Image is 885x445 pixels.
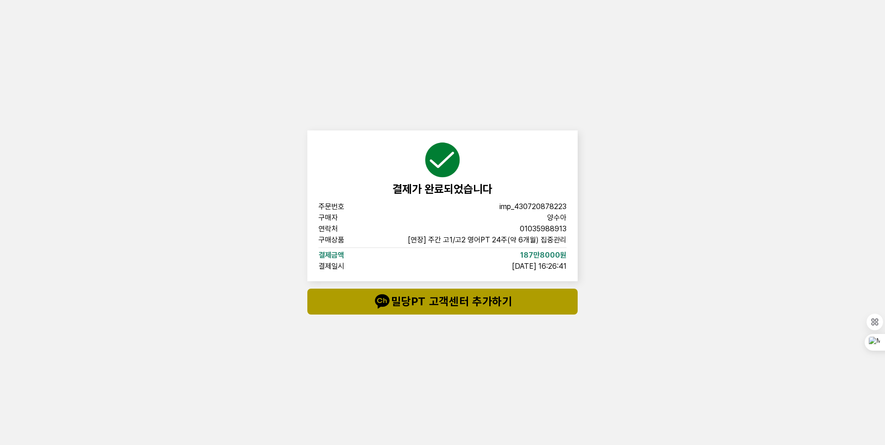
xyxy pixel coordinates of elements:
[424,142,461,179] img: succeed
[512,263,567,270] span: [DATE] 16:26:41
[373,292,391,311] img: talk
[499,203,567,210] span: imp_430720878223
[318,225,378,233] span: 연락처
[318,203,378,210] span: 주문번호
[318,263,378,270] span: 결제일시
[520,252,567,259] span: 187만8000원
[326,292,559,311] span: 밀당PT 고객센터 추가하기
[408,236,567,244] span: [연장] 주간 고1/고2 영어PT 24주(약 6개월) 집중관리
[318,214,378,222] span: 구매자
[318,252,378,259] span: 결제금액
[318,236,378,244] span: 구매상품
[520,225,567,233] span: 01035988913
[393,182,492,196] span: 결제가 완료되었습니다
[547,214,567,222] span: 양수아
[307,289,578,315] button: talk밀당PT 고객센터 추가하기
